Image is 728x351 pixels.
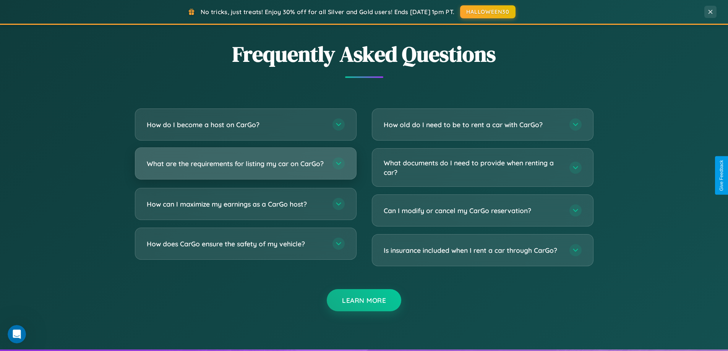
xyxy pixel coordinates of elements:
h3: Is insurance included when I rent a car through CarGo? [384,246,562,255]
h3: How can I maximize my earnings as a CarGo host? [147,199,325,209]
h2: Frequently Asked Questions [135,39,593,69]
span: No tricks, just treats! Enjoy 30% off for all Silver and Gold users! Ends [DATE] 1pm PT. [201,8,454,16]
button: HALLOWEEN30 [460,5,516,18]
h3: How does CarGo ensure the safety of my vehicle? [147,239,325,249]
h3: What documents do I need to provide when renting a car? [384,158,562,177]
h3: How do I become a host on CarGo? [147,120,325,129]
iframe: Intercom live chat [8,325,26,343]
h3: How old do I need to be to rent a car with CarGo? [384,120,562,129]
h3: What are the requirements for listing my car on CarGo? [147,159,325,168]
button: Learn More [327,289,401,311]
div: Give Feedback [719,160,724,191]
h3: Can I modify or cancel my CarGo reservation? [384,206,562,215]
